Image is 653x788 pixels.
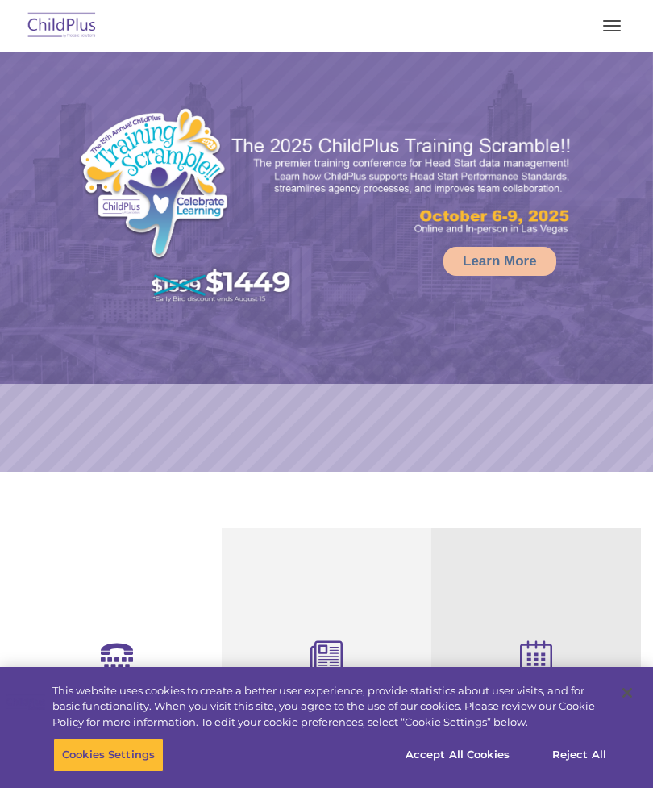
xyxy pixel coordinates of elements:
a: Learn More [443,247,556,276]
button: Close [609,675,645,711]
button: Reject All [529,738,630,772]
button: Cookies Settings [53,738,164,772]
button: Accept All Cookies [397,738,518,772]
img: ChildPlus by Procare Solutions [24,7,100,45]
div: This website uses cookies to create a better user experience, provide statistics about user visit... [52,683,608,731]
